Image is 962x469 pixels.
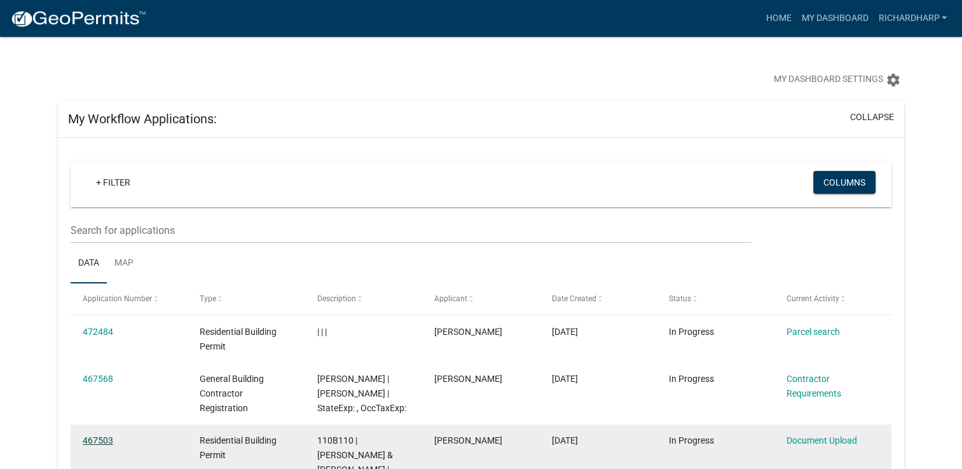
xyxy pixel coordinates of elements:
[786,435,856,445] a: Document Upload
[786,294,839,303] span: Current Activity
[796,6,873,31] a: My Dashboard
[786,374,841,398] a: Contractor Requirements
[83,327,113,337] a: 472484
[200,374,264,413] span: General Building Contractor Registration
[305,283,422,314] datatable-header-cell: Description
[669,294,691,303] span: Status
[552,374,578,384] span: 08/21/2025
[422,283,539,314] datatable-header-cell: Applicant
[539,283,656,314] datatable-header-cell: Date Created
[200,294,216,303] span: Type
[552,435,578,445] span: 08/21/2025
[774,283,891,314] datatable-header-cell: Current Activity
[83,435,113,445] a: 467503
[760,6,796,31] a: Home
[764,67,911,92] button: My Dashboard Settingssettings
[669,327,714,337] span: In Progress
[657,283,774,314] datatable-header-cell: Status
[83,374,113,384] a: 467568
[873,6,952,31] a: RichardHarp
[669,435,714,445] span: In Progress
[107,243,141,284] a: Map
[83,294,152,303] span: Application Number
[669,374,714,384] span: In Progress
[434,294,467,303] span: Applicant
[774,72,883,88] span: My Dashboard Settings
[786,327,839,337] a: Parcel search
[434,435,502,445] span: Richard Harp
[434,374,502,384] span: Richard Harp
[886,72,901,88] i: settings
[71,243,107,284] a: Data
[200,327,277,351] span: Residential Building Permit
[552,294,596,303] span: Date Created
[317,327,327,337] span: | | |
[71,283,188,314] datatable-header-cell: Application Number
[813,171,876,194] button: Columns
[317,374,406,413] span: Ronald Franklin Kittle | Ronald Kittle | StateExp: , OccTaxExp:
[86,171,141,194] a: + Filter
[68,111,217,126] h5: My Workflow Applications:
[317,294,356,303] span: Description
[850,111,894,124] button: collapse
[552,327,578,337] span: 09/02/2025
[71,217,752,243] input: Search for applications
[188,283,305,314] datatable-header-cell: Type
[434,327,502,337] span: Richard Harp
[200,435,277,460] span: Residential Building Permit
